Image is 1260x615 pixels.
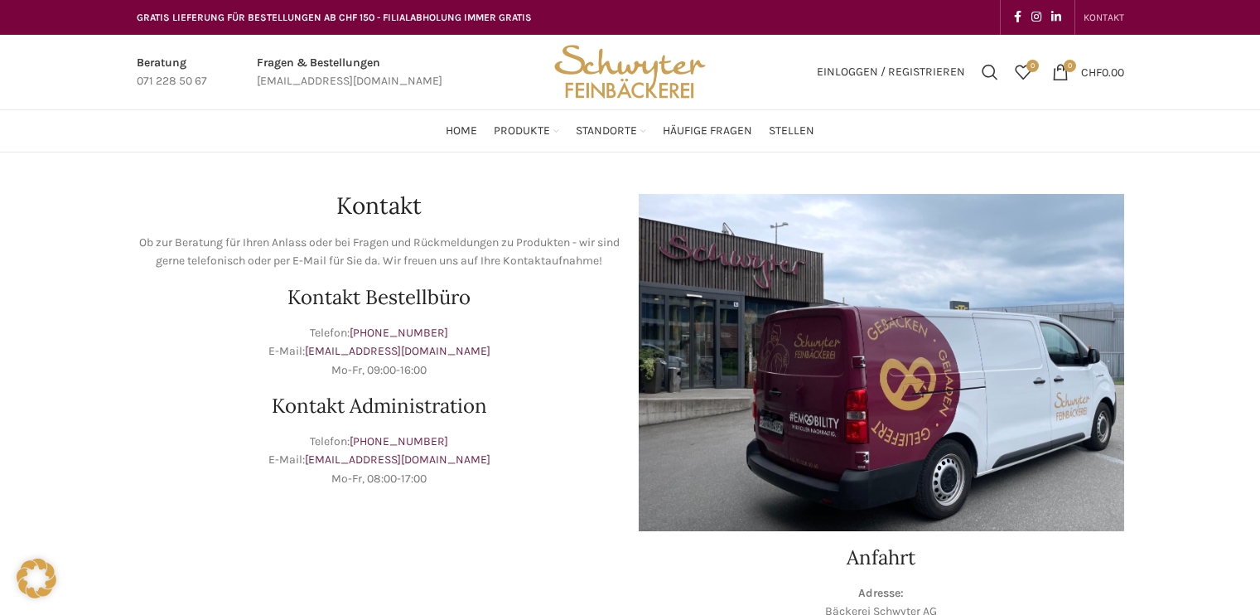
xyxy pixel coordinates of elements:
span: 0 [1064,60,1076,72]
h2: Kontakt Bestellbüro [137,288,622,307]
a: KONTAKT [1084,1,1124,34]
a: Suchen [973,56,1007,89]
p: Telefon: E-Mail: Mo-Fr, 08:00-17:00 [137,433,622,488]
p: Ob zur Beratung für Ihren Anlass oder bei Fragen und Rückmeldungen zu Produkten - wir sind gerne ... [137,234,622,271]
span: Einloggen / Registrieren [817,66,965,78]
span: Häufige Fragen [663,123,752,139]
div: Main navigation [128,114,1132,148]
div: Secondary navigation [1075,1,1132,34]
h1: Kontakt [137,194,622,217]
a: Facebook social link [1009,6,1026,29]
span: Stellen [769,123,814,139]
bdi: 0.00 [1081,65,1124,79]
strong: Adresse: [858,586,904,600]
a: Infobox link [257,54,442,91]
a: Häufige Fragen [663,114,752,148]
a: [PHONE_NUMBER] [350,434,448,448]
a: 0 [1007,56,1040,89]
a: Standorte [576,114,646,148]
span: 0 [1026,60,1039,72]
span: KONTAKT [1084,12,1124,23]
h2: Anfahrt [639,548,1124,568]
a: [EMAIL_ADDRESS][DOMAIN_NAME] [305,344,490,358]
span: Home [446,123,477,139]
a: Site logo [548,64,711,78]
p: Telefon: E-Mail: Mo-Fr, 09:00-16:00 [137,324,622,380]
a: Instagram social link [1026,6,1046,29]
a: [PHONE_NUMBER] [350,326,448,340]
a: Einloggen / Registrieren [809,56,973,89]
a: Stellen [769,114,814,148]
h2: Kontakt Administration [137,396,622,416]
img: Bäckerei Schwyter [548,35,711,109]
a: Linkedin social link [1046,6,1066,29]
span: Standorte [576,123,637,139]
span: Produkte [494,123,550,139]
a: Infobox link [137,54,207,91]
a: Home [446,114,477,148]
span: GRATIS LIEFERUNG FÜR BESTELLUNGEN AB CHF 150 - FILIALABHOLUNG IMMER GRATIS [137,12,532,23]
a: Produkte [494,114,559,148]
div: Meine Wunschliste [1007,56,1040,89]
span: CHF [1081,65,1102,79]
a: [EMAIL_ADDRESS][DOMAIN_NAME] [305,453,490,467]
a: 0 CHF0.00 [1044,56,1132,89]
